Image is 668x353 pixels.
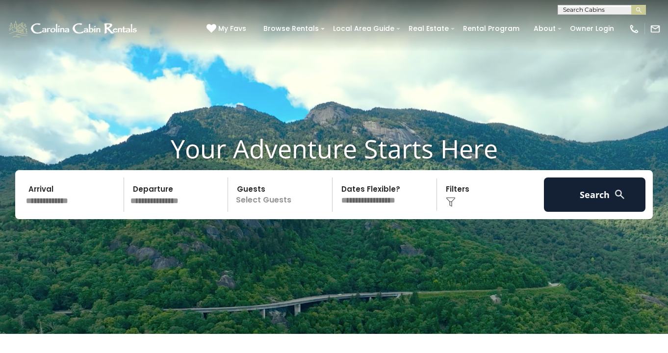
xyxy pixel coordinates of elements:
img: mail-regular-white.png [650,24,661,34]
h1: Your Adventure Starts Here [7,133,661,164]
p: Select Guests [231,177,332,212]
img: search-regular-white.png [614,188,626,201]
a: Rental Program [458,21,524,36]
button: Search [544,177,645,212]
a: Real Estate [404,21,454,36]
img: phone-regular-white.png [629,24,640,34]
a: Browse Rentals [258,21,324,36]
a: Local Area Guide [328,21,399,36]
span: My Favs [218,24,246,34]
a: About [529,21,561,36]
a: Owner Login [565,21,619,36]
img: filter--v1.png [446,197,456,207]
img: White-1-1-2.png [7,19,140,39]
a: My Favs [206,24,249,34]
